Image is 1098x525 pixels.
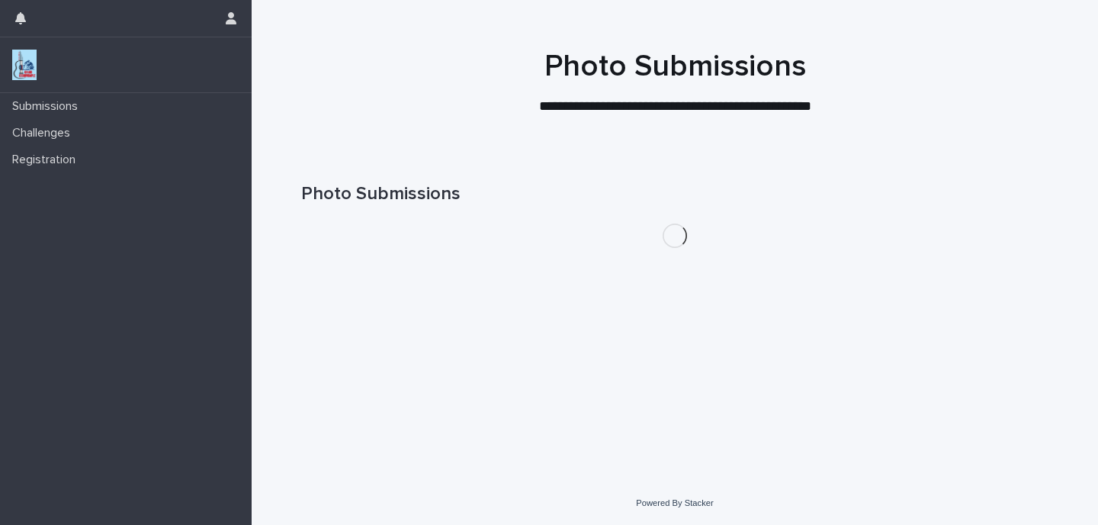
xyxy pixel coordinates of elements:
h1: Photo Submissions [301,183,1048,205]
img: jxsLJbdS1eYBI7rVAS4p [12,50,37,80]
p: Challenges [6,126,82,140]
p: Registration [6,153,88,167]
h1: Photo Submissions [301,48,1048,85]
a: Powered By Stacker [636,498,713,507]
p: Submissions [6,99,90,114]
